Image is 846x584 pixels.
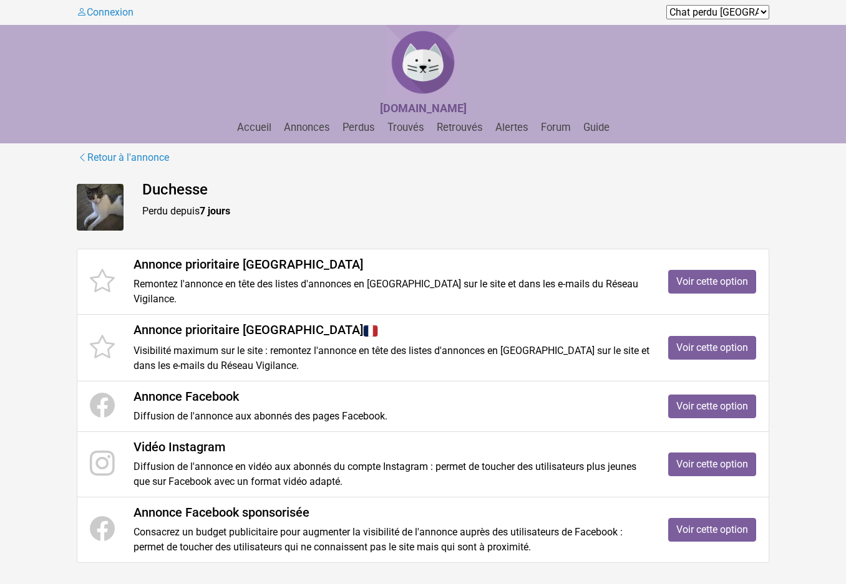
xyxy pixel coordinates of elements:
h4: Annonce Facebook [134,389,649,404]
p: Consacrez un budget publicitaire pour augmenter la visibilité de l'annonce auprès des utilisateur... [134,525,649,555]
a: Annonces [279,122,335,133]
a: Retrouvés [432,122,488,133]
p: Diffusion de l'annonce aux abonnés des pages Facebook. [134,409,649,424]
h4: Annonce prioritaire [GEOGRAPHIC_DATA] [134,257,649,272]
strong: 7 jours [200,205,230,217]
a: Forum [536,122,576,133]
img: France [363,323,378,338]
p: Remontez l'annonce en tête des listes d'annonces en [GEOGRAPHIC_DATA] sur le site et dans les e-m... [134,277,649,307]
a: Voir cette option [668,452,756,476]
p: Diffusion de l'annonce en vidéo aux abonnés du compte Instagram : permet de toucher des utilisate... [134,459,649,489]
p: Visibilité maximum sur le site : remontez l'annonce en tête des listes d'annonces en [GEOGRAPHIC_... [134,343,649,373]
h4: Duchesse [142,181,769,199]
a: Connexion [77,6,134,18]
h4: Vidéo Instagram [134,439,649,454]
a: Voir cette option [668,518,756,542]
img: Chat Perdu France [386,25,460,100]
a: [DOMAIN_NAME] [380,103,467,115]
a: Trouvés [382,122,429,133]
a: Guide [578,122,615,133]
a: Alertes [490,122,533,133]
a: Accueil [232,122,276,133]
h4: Annonce Facebook sponsorisée [134,505,649,520]
a: Voir cette option [668,270,756,294]
a: Voir cette option [668,395,756,418]
h4: Annonce prioritaire [GEOGRAPHIC_DATA] [134,322,649,338]
a: Retour à l'annonce [77,150,170,166]
p: Perdu depuis [142,204,769,219]
strong: [DOMAIN_NAME] [380,102,467,115]
a: Voir cette option [668,336,756,360]
a: Perdus [338,122,380,133]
